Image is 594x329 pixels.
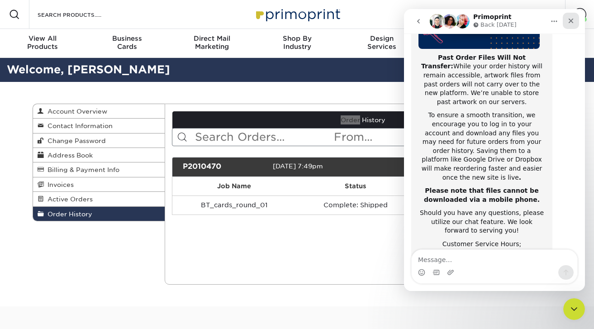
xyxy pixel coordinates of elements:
a: Order History [33,207,165,221]
span: Shop By [255,34,340,43]
input: SEARCH PRODUCTS..... [37,9,125,20]
iframe: Intercom live chat [404,9,585,291]
input: From... [333,129,443,146]
b: Please note that files cannot be downloaded via a mobile phone. [20,178,136,194]
iframe: Intercom live chat [563,298,585,320]
span: Business [85,34,170,43]
a: Shop ByIndustry [255,29,340,58]
a: Order History [172,111,554,129]
span: Design [339,34,424,43]
iframe: Google Customer Reviews [2,301,77,326]
a: Invoices [33,177,165,192]
span: Active Orders [44,195,93,203]
th: Status [296,177,415,195]
div: To ensure a smooth transition, we encourage you to log in to your account and download any files ... [14,102,141,173]
span: Address Book [44,152,93,159]
div: Should you have any questions, please utilize our chat feature. We look forward to serving you! [14,200,141,226]
div: Industry [255,34,340,51]
div: P2010470 [176,161,273,173]
div: Cards [85,34,170,51]
button: Emoji picker [14,260,21,267]
span: Billing & Payment Info [44,166,119,173]
div: While your order history will remain accessible, artwork files from past orders will not carry ov... [14,44,141,98]
a: BusinessCards [85,29,170,58]
a: Billing & Payment Info [33,162,165,177]
div: Customer Service Hours; 9 am-5 pm EST [14,231,141,248]
span: Account Overview [44,108,107,115]
span: Order History [44,210,92,218]
a: Direct MailMarketing [170,29,255,58]
th: Job Name [172,177,296,195]
button: Upload attachment [43,260,50,267]
a: Address Book [33,148,165,162]
button: Gif picker [29,260,36,267]
span: Direct Mail [170,34,255,43]
textarea: Message… [8,241,173,256]
b: Past Order Files Will Not Transfer: [17,45,122,61]
a: DesignServices [339,29,424,58]
button: Send a message… [154,256,170,271]
div: Services [339,34,424,51]
div: $28.60 [356,161,453,173]
b: . [115,165,117,172]
input: Search Orders... [194,129,333,146]
span: Change Password [44,137,106,144]
span: [DATE] 7:49pm [273,162,323,170]
td: Complete: Shipped [296,195,415,215]
a: Change Password [33,134,165,148]
img: Primoprint [252,5,342,24]
a: Contact Information [33,119,165,133]
span: Invoices [44,181,74,188]
span: Contact Information [44,122,113,129]
div: Marketing [170,34,255,51]
td: BT_cards_round_01 [172,195,296,215]
a: Account Overview [33,104,165,119]
a: Active Orders [33,192,165,206]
